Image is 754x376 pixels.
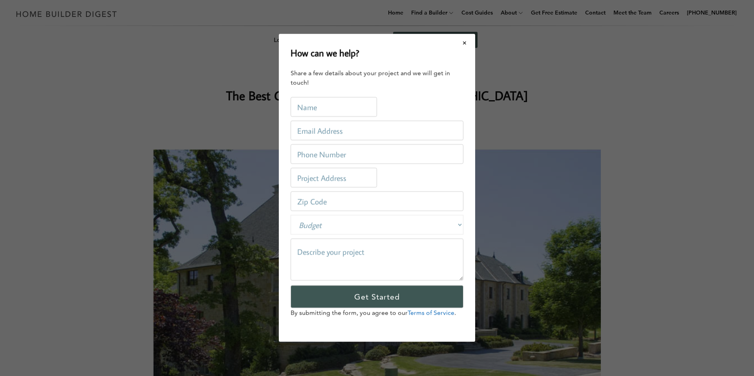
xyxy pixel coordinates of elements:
[291,286,463,308] input: Get Started
[291,121,463,141] input: Email Address
[291,192,463,211] input: Zip Code
[603,319,745,367] iframe: Drift Widget Chat Controller
[291,46,359,60] h2: How can we help?
[291,69,463,88] div: Share a few details about your project and we will get in touch!
[291,168,377,188] input: Project Address
[291,308,463,318] p: By submitting the form, you agree to our .
[291,97,377,117] input: Name
[454,35,475,51] button: Close modal
[408,309,454,317] a: Terms of Service
[291,145,463,164] input: Phone Number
